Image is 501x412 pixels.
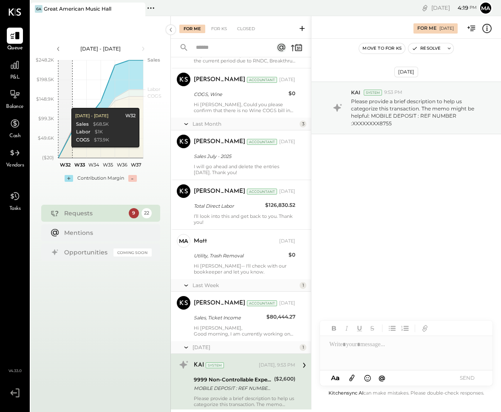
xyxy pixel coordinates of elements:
span: @ [379,374,385,382]
div: [DATE] [279,76,295,83]
span: Queue [7,45,23,52]
div: System [206,362,224,368]
div: Coming Soon [113,248,152,257]
div: For KS [207,25,231,33]
div: Utility, Trash Removal [194,251,286,260]
div: [PERSON_NAME] [194,187,245,196]
div: [PERSON_NAME] [194,299,245,308]
div: Accountant [247,77,277,83]
div: $126,830.52 [265,201,295,209]
span: a [336,374,340,382]
button: SEND [450,372,484,384]
text: W32 [60,162,71,168]
div: COGS [76,137,89,144]
div: Mentions [64,229,147,237]
div: Good morning, I am currently working on the financials. If I come across any difficulties, I’ll r... [194,331,295,337]
div: Sales, Ticket Income [194,313,264,322]
text: W36 [116,162,127,168]
div: 1 [300,282,306,289]
button: Add URL [419,323,430,334]
div: Sales July - 2025 [194,152,293,161]
div: Accountant [247,300,277,306]
div: - [128,175,137,182]
div: Hi [PERSON_NAME], Could you please confirm that there is no Wine COGS bill in the current period?... [194,102,295,113]
button: Aa [328,373,342,383]
button: Bold [328,323,340,334]
div: Closed [233,25,259,33]
div: 1 [300,344,306,351]
div: $0 [289,89,295,98]
div: ma [179,237,188,245]
div: Last Week [192,282,297,289]
div: COGS, Wine [194,90,286,99]
button: Move to for ks [359,43,405,54]
div: I will go ahead and delete the entries [DATE]. Thank you! [194,164,295,175]
div: Accountant [247,189,277,195]
text: $198.5K [37,76,54,82]
a: P&L [0,57,29,82]
div: Contribution Margin [77,175,124,182]
div: Labor [76,129,90,135]
div: 3 [300,121,306,127]
div: GA [35,5,42,13]
a: Balance [0,86,29,111]
text: $99.3K [38,116,54,121]
text: Sales [147,57,160,63]
div: Total Direct Labor [194,202,263,210]
text: W35 [102,162,113,168]
div: $1K [94,129,102,135]
div: [DATE] [279,300,295,307]
div: For Me [179,25,205,33]
text: ($20) [42,155,54,161]
div: Great American Music Hall [44,5,111,12]
div: $0 [289,251,295,259]
div: 9999 Non-Controllable Expenses:Other Income and Expenses:To Be Classified P&L [194,375,272,384]
p: Please provide a brief description to help us categorize this transaction. The memo might be help... [351,98,487,127]
text: W37 [130,162,141,168]
div: [DATE] [279,138,295,145]
button: ma [479,1,493,15]
div: matt [194,237,207,246]
span: Balance [6,103,24,111]
div: [DATE] - [DATE] [65,45,137,52]
div: [DATE] [439,25,454,31]
div: Hi [PERSON_NAME], Expenses increased in the current period due to RNDC, Breakthru Beverage, and i... [194,52,295,64]
text: W33 [74,162,85,168]
div: Requests [64,209,125,217]
text: $49.6K [38,135,54,141]
div: $73.9K [93,137,109,144]
button: Ordered List [399,323,410,334]
div: + [65,175,73,182]
div: ($2,600) [274,375,295,383]
span: Tasks [9,205,21,213]
div: [PERSON_NAME] [194,76,245,84]
a: Vendors [0,145,29,169]
div: W32 [125,113,135,119]
div: For Me [417,25,436,32]
a: Tasks [0,188,29,213]
div: KAI [194,361,204,370]
div: MOBILE DEPOSIT : REF NUMBER :XXXXXXXX8755 [194,384,272,392]
div: Hi [PERSON_NAME]-- I'll check with our bookkeeper and let you know. [194,263,295,275]
div: Sales [76,121,88,128]
span: 9:53 PM [384,89,402,96]
text: W34 [88,162,99,168]
div: Please provide a brief description to help us categorize this transaction. The memo might be help... [194,395,295,407]
button: Italic [341,323,352,334]
div: [DATE] - [DATE] [75,113,108,119]
div: System [364,90,382,96]
div: [DATE] [279,238,295,245]
div: [DATE] [192,344,297,351]
button: Resolve [408,43,444,54]
div: Opportunities [64,248,109,257]
div: Hi [PERSON_NAME], [194,325,295,337]
span: Vendors [6,162,24,169]
div: copy link [421,3,429,12]
span: P&L [10,74,20,82]
button: Unordered List [387,323,398,334]
div: Accountant [247,139,277,145]
a: Cash [0,116,29,140]
text: $148.9K [36,96,54,102]
div: $68.5K [93,121,108,128]
div: Last Month [192,120,297,127]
